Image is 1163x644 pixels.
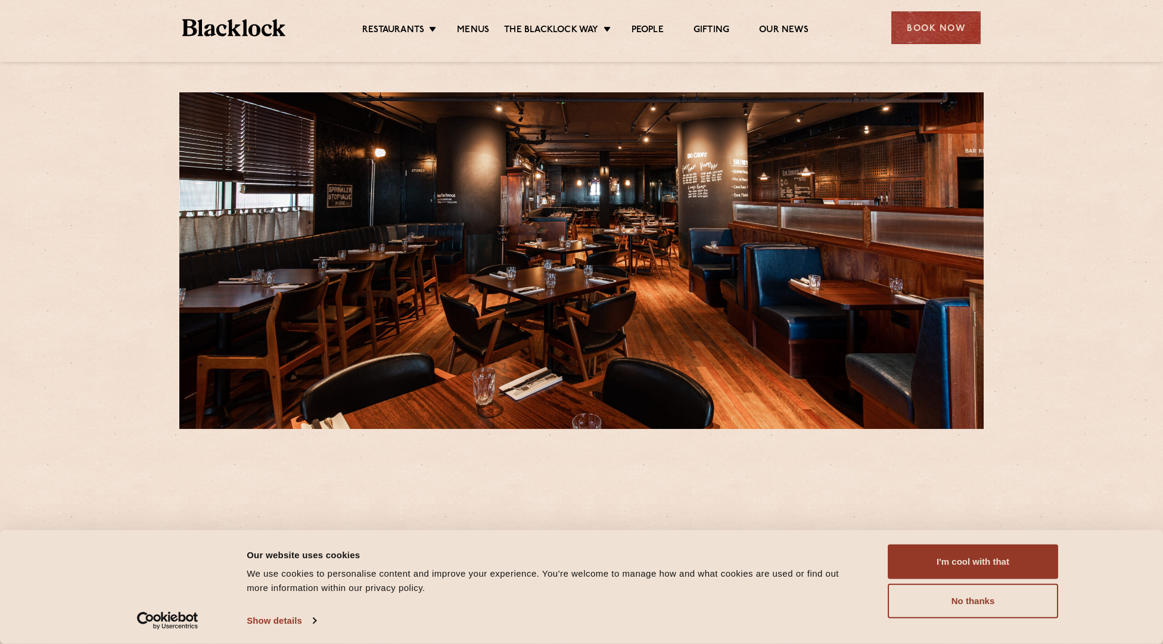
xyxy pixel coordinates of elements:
[247,567,861,595] div: We use cookies to personalise content and improve your experience. You're welcome to manage how a...
[888,545,1058,579] button: I'm cool with that
[182,19,285,36] img: BL_Textured_Logo-footer-cropped.svg
[247,612,316,630] a: Show details
[694,24,729,38] a: Gifting
[891,11,981,44] div: Book Now
[362,24,424,38] a: Restaurants
[504,24,598,38] a: The Blacklock Way
[247,547,861,562] div: Our website uses cookies
[116,612,220,630] a: Usercentrics Cookiebot - opens in a new window
[457,24,489,38] a: Menus
[888,584,1058,618] button: No thanks
[632,24,664,38] a: People
[759,24,808,38] a: Our News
